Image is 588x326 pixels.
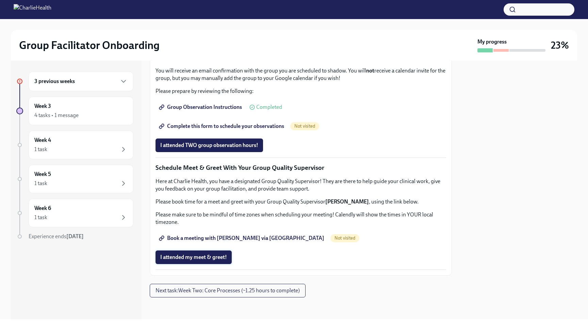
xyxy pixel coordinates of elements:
[477,38,507,46] strong: My progress
[156,138,263,152] button: I attended TWO group observation hours!
[34,205,51,212] h6: Week 6
[14,4,51,15] img: CharlieHealth
[330,235,359,241] span: Not visited
[156,231,329,245] a: Book a meeting with [PERSON_NAME] via [GEOGRAPHIC_DATA]
[156,87,446,95] p: Please prepare by reviewing the following:
[34,112,79,119] div: 4 tasks • 1 message
[34,78,75,85] h6: 3 previous weeks
[551,39,569,51] h3: 23%
[160,104,242,111] span: Group Observation Instructions
[34,102,51,110] h6: Week 3
[160,235,324,242] span: Book a meeting with [PERSON_NAME] via [GEOGRAPHIC_DATA]
[29,233,84,240] span: Experience ends
[16,165,133,193] a: Week 51 task
[19,38,160,52] h2: Group Facilitator Onboarding
[34,136,51,144] h6: Week 4
[66,233,84,240] strong: [DATE]
[150,284,306,297] button: Next task:Week Two: Core Processes (~1.25 hours to complete)
[156,163,446,172] p: Schedule Meet & Greet With Your Group Quality Supervisor
[34,146,47,153] div: 1 task
[34,180,47,187] div: 1 task
[160,254,227,261] span: I attended my meet & greet!
[156,47,444,61] strong: Please submit the form 2 times to sign up for 2 seperate groups. You will shadow one process grou...
[16,97,133,125] a: Week 34 tasks • 1 message
[366,67,374,74] strong: not
[156,119,289,133] a: Complete this form to schedule your observations
[156,198,446,206] p: Please book time for a meet and greet with your Group Quality Supervisor , using the link below.
[256,104,282,110] span: Completed
[290,124,319,129] span: Not visited
[156,67,446,82] p: You will receive an email confirmation with the group you are scheduled to shadow. You will recei...
[156,211,446,226] p: Please make sure to be mindful of time zones when scheduling your meeting! Calendly will show the...
[160,123,284,130] span: Complete this form to schedule your observations
[16,131,133,159] a: Week 41 task
[34,214,47,221] div: 1 task
[156,250,232,264] button: I attended my meet & greet!
[325,198,369,205] strong: [PERSON_NAME]
[156,100,247,114] a: Group Observation Instructions
[160,142,258,149] span: I attended TWO group observation hours!
[156,178,446,193] p: Here at Charlie Health, you have a designated Group Quality Supervisor! They are there to help gu...
[29,71,133,91] div: 3 previous weeks
[156,287,300,294] span: Next task : Week Two: Core Processes (~1.25 hours to complete)
[34,170,51,178] h6: Week 5
[16,199,133,227] a: Week 61 task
